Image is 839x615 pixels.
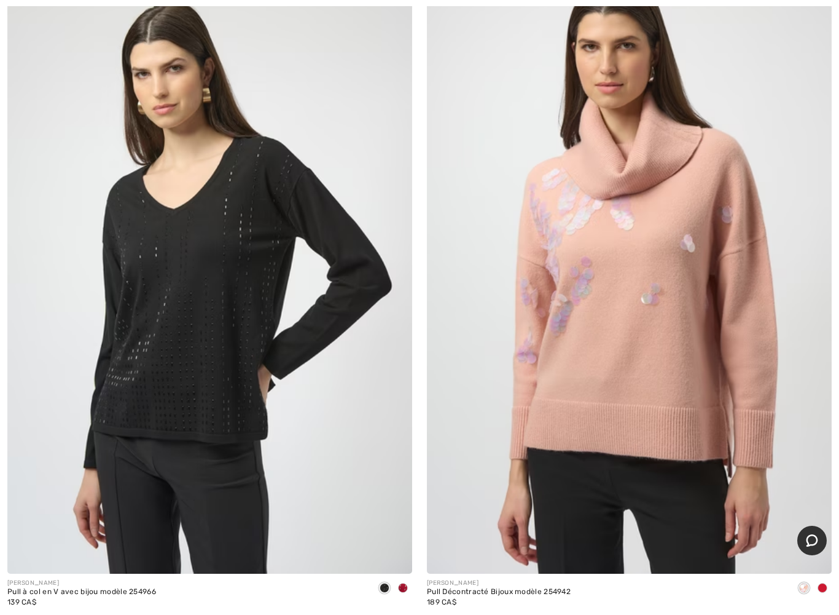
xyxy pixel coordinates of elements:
[7,598,36,606] span: 139 CA$
[394,579,412,599] div: Deep cherry
[427,598,456,606] span: 189 CA$
[375,579,394,599] div: Black
[797,526,827,557] iframe: Ouvre un widget dans lequel vous pouvez chatter avec l’un de nos agents
[795,579,813,599] div: Rose
[427,579,571,588] div: [PERSON_NAME]
[427,588,571,597] div: Pull Décontracté Bijoux modèle 254942
[7,588,156,597] div: Pull à col en V avec bijou modèle 254966
[7,579,156,588] div: [PERSON_NAME]
[813,579,832,599] div: Merlot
